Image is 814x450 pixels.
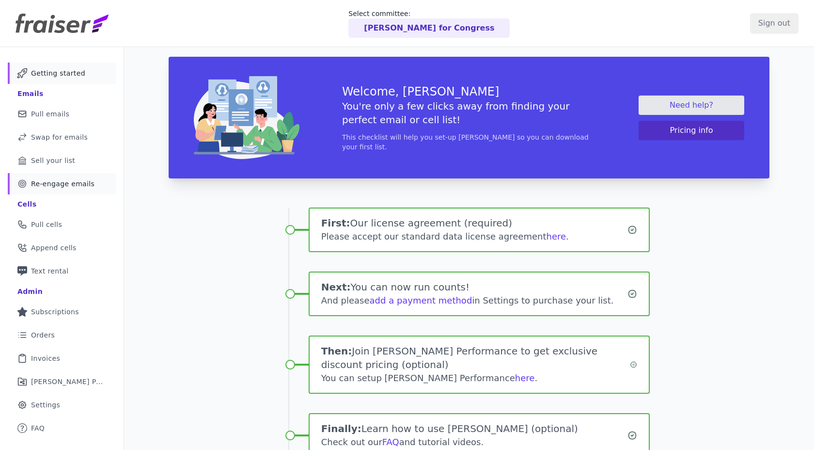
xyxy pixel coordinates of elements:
[31,132,88,142] span: Swap for emails
[321,217,350,229] span: First:
[342,84,596,99] h3: Welcome, [PERSON_NAME]
[8,103,116,125] a: Pull emails
[31,179,94,189] span: Re-engage emails
[17,199,36,209] div: Cells
[321,422,628,435] h1: Learn how to use [PERSON_NAME] (optional)
[8,348,116,369] a: Invoices
[8,237,116,258] a: Append cells
[8,63,116,84] a: Getting started
[639,96,744,115] a: Need help?
[16,14,109,33] img: Fraiser Logo
[31,354,60,363] span: Invoices
[515,373,535,383] a: here
[31,307,79,317] span: Subscriptions
[17,287,43,296] div: Admin
[8,418,116,439] a: FAQ
[750,13,798,33] input: Sign out
[31,423,45,433] span: FAQ
[321,344,630,371] h1: Join [PERSON_NAME] Performance to get exclusive discount pricing (optional)
[8,301,116,322] a: Subscriptions
[364,22,494,34] p: [PERSON_NAME] for Congress
[8,127,116,148] a: Swap for emails
[31,156,75,165] span: Sell your list
[321,345,352,357] span: Then:
[31,109,69,119] span: Pull emails
[342,132,596,152] p: This checklist will help you set-up [PERSON_NAME] so you can download your first list.
[8,394,116,416] a: Settings
[8,371,116,392] a: [PERSON_NAME] Performance
[8,260,116,282] a: Text rental
[321,435,628,449] div: Check out our and tutorial videos.
[8,214,116,235] a: Pull cells
[348,9,510,38] a: Select committee: [PERSON_NAME] for Congress
[321,281,351,293] span: Next:
[321,280,628,294] h1: You can now run counts!
[31,68,85,78] span: Getting started
[31,330,55,340] span: Orders
[321,230,628,243] div: Please accept our standard data license agreement
[321,423,361,434] span: Finally:
[8,173,116,194] a: Re-engage emails
[31,400,60,410] span: Settings
[321,216,628,230] h1: Our license agreement (required)
[321,371,630,385] div: You can setup [PERSON_NAME] Performance .
[194,76,299,159] img: img
[342,99,596,127] h5: You're only a few clicks away from finding your perfect email or cell list!
[31,377,104,386] span: [PERSON_NAME] Performance
[31,220,62,229] span: Pull cells
[321,294,628,307] div: And please in Settings to purchase your list.
[370,295,472,305] a: add a payment method
[31,243,77,253] span: Append cells
[639,121,744,140] button: Pricing info
[31,266,69,276] span: Text rental
[8,150,116,171] a: Sell your list
[8,324,116,346] a: Orders
[17,89,44,98] div: Emails
[382,437,399,447] a: FAQ
[348,9,510,18] p: Select committee:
